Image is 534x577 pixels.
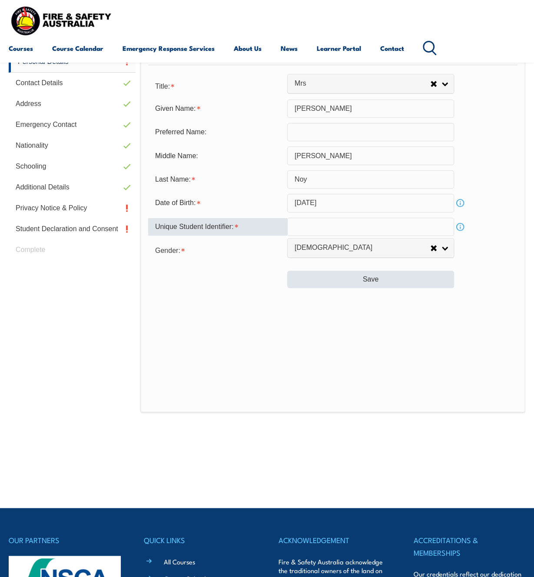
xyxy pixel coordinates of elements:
h4: QUICK LINKS [144,534,256,546]
span: Gender: [155,247,180,254]
button: Save [287,271,454,288]
a: Schooling [9,156,136,177]
a: Contact Details [9,73,136,93]
a: Nationality [9,135,136,156]
input: 10 Characters no 1, 0, O or I [287,218,454,236]
div: Preferred Name: [148,124,287,140]
a: Courses [9,38,33,59]
span: Title: [155,83,170,90]
a: Info [454,197,466,209]
div: Date of Birth is required. [148,195,287,211]
a: Course Calendar [52,38,103,59]
a: Emergency Contact [9,114,136,135]
a: Emergency Response Services [123,38,215,59]
h4: ACKNOWLEDGEMENT [279,534,391,546]
div: Gender is required. [148,241,287,259]
input: Select Date... [287,194,454,212]
div: Given Name is required. [148,100,287,117]
a: Student Declaration and Consent [9,219,136,239]
div: Middle Name: [148,147,287,164]
a: Additional Details [9,177,136,198]
a: News [281,38,298,59]
h4: ACCREDITATIONS & MEMBERSHIPS [414,534,526,558]
a: Info [454,221,466,233]
a: All Courses [164,557,195,566]
a: Privacy Notice & Policy [9,198,136,219]
span: Mrs [295,79,430,88]
a: Address [9,93,136,114]
a: About Us [234,38,262,59]
div: Last Name is required. [148,171,287,188]
div: Title is required. [148,77,287,94]
div: Unique Student Identifier is required. [148,218,287,235]
h4: OUR PARTNERS [9,534,121,546]
a: Learner Portal [317,38,361,59]
span: [DEMOGRAPHIC_DATA] [295,243,430,252]
a: Contact [380,38,404,59]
